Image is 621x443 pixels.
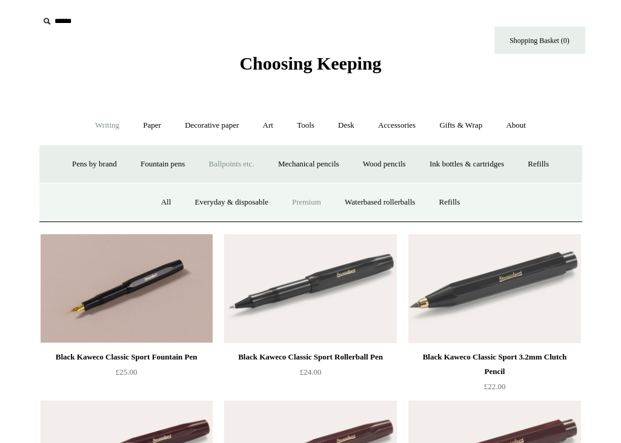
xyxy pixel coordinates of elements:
[41,350,213,399] a: Black Kaweco Classic Sport Fountain Pen £25.00
[334,186,426,218] a: Waterbased rollerballs
[174,110,250,142] a: Decorative paper
[184,186,279,218] a: Everyday & disposable
[224,350,396,399] a: Black Kaweco Classic Sport Rollerball Pen £24.00
[428,186,471,218] a: Refills
[224,234,396,343] a: Black Kaweco Classic Sport Rollerball Pen Black Kaweco Classic Sport Rollerball Pen
[281,186,332,218] a: Premium
[419,148,515,180] a: Ink bottles & cartridges
[411,350,577,379] div: Black Kaweco Classic Sport 3.2mm Clutch Pencil
[300,367,322,376] span: £24.00
[408,350,580,399] a: Black Kaweco Classic Sport 3.2mm Clutch Pencil £22.00
[367,110,427,142] a: Accessories
[239,63,381,71] a: Choosing Keeping
[408,234,580,343] a: Black Kaweco Classic Sport 3.2mm Clutch Pencil Black Kaweco Classic Sport 3.2mm Clutch Pencil
[41,234,213,343] a: Black Kaweco Classic Sport Fountain Pen Black Kaweco Classic Sport Fountain Pen
[494,27,585,54] a: Shopping Basket (0)
[252,110,284,142] a: Art
[267,148,350,180] a: Mechanical pencils
[132,110,172,142] a: Paper
[327,110,365,142] a: Desk
[517,148,560,180] a: Refills
[61,148,128,180] a: Pens by brand
[286,110,325,142] a: Tools
[84,110,130,142] a: Writing
[408,234,580,343] img: Black Kaweco Classic Sport 3.2mm Clutch Pencil
[495,110,537,142] a: About
[352,148,417,180] a: Wood pencils
[227,350,393,364] div: Black Kaweco Classic Sport Rollerball Pen
[198,148,265,180] a: Ballpoints etc.
[150,186,182,218] a: All
[239,53,381,73] span: Choosing Keeping
[44,350,210,364] div: Black Kaweco Classic Sport Fountain Pen
[130,148,196,180] a: Fountain pens
[484,382,506,391] span: £22.00
[428,110,493,142] a: Gifts & Wrap
[224,234,396,343] img: Black Kaweco Classic Sport Rollerball Pen
[116,367,138,376] span: £25.00
[41,234,213,343] img: Black Kaweco Classic Sport Fountain Pen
